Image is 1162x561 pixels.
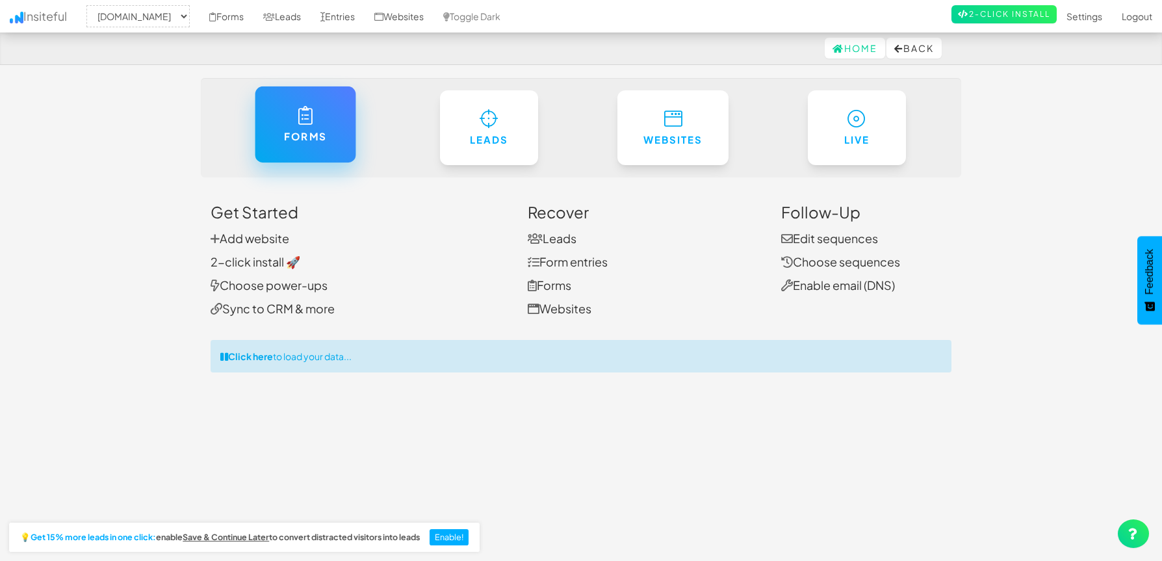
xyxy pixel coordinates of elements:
[528,278,571,293] a: Forms
[617,90,729,165] a: Websites
[183,533,269,542] a: Save & Continue Later
[20,533,420,542] h2: 💡 enable to convert distracted visitors into leads
[211,254,300,269] a: 2-click install 🚀
[781,278,895,293] a: Enable email (DNS)
[1144,249,1156,294] span: Feedback
[528,301,591,316] a: Websites
[10,12,23,23] img: icon.png
[781,231,878,246] a: Edit sequences
[211,278,328,293] a: Choose power-ups
[643,135,703,146] h6: Websites
[211,203,508,220] h3: Get Started
[281,131,329,142] h6: Forms
[834,135,881,146] h6: Live
[440,90,539,165] a: Leads
[886,38,942,59] button: Back
[228,350,273,362] strong: Click here
[211,301,335,316] a: Sync to CRM & more
[430,529,469,546] button: Enable!
[781,254,900,269] a: Choose sequences
[466,135,513,146] h6: Leads
[808,90,907,165] a: Live
[211,340,951,372] div: to load your data...
[255,86,355,163] a: Forms
[781,203,952,220] h3: Follow-Up
[825,38,885,59] a: Home
[528,203,762,220] h3: Recover
[951,5,1057,23] a: 2-Click Install
[31,533,156,542] strong: Get 15% more leads in one click:
[528,231,576,246] a: Leads
[1137,236,1162,324] button: Feedback - Show survey
[211,231,289,246] a: Add website
[183,532,269,542] u: Save & Continue Later
[528,254,608,269] a: Form entries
